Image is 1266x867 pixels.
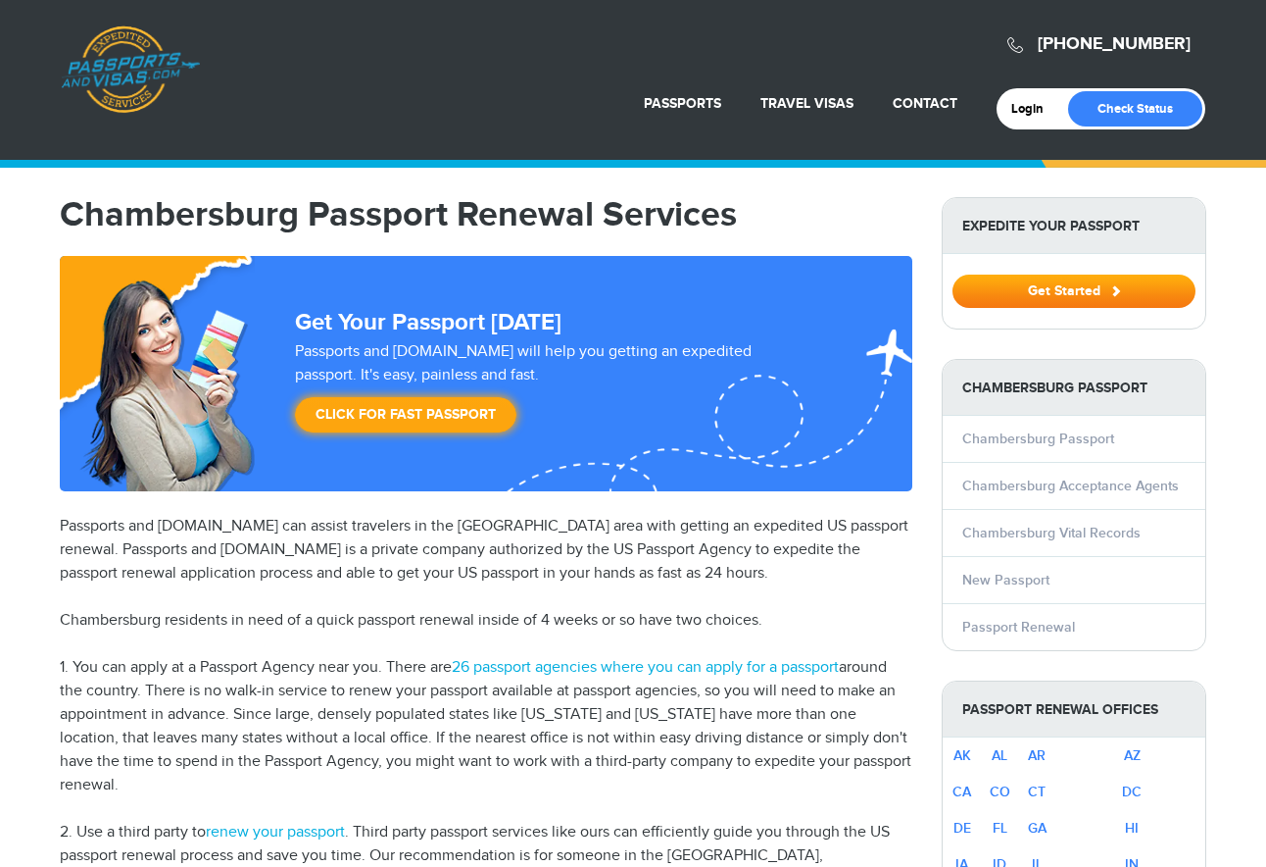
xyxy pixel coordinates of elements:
[60,197,912,232] h1: Chambersburg Passport Renewal Services
[943,198,1205,254] strong: Expedite Your Passport
[992,747,1007,764] a: AL
[1038,33,1191,55] a: [PHONE_NUMBER]
[1028,747,1046,764] a: AR
[1125,820,1139,837] a: HI
[1011,101,1057,117] a: Login
[993,820,1007,837] a: FL
[60,515,912,586] p: Passports and [DOMAIN_NAME] can assist travelers in the [GEOGRAPHIC_DATA] area with getting an ex...
[893,95,957,112] a: Contact
[1028,820,1047,837] a: GA
[990,784,1010,800] a: CO
[1124,747,1141,764] a: AZ
[60,656,912,797] p: 1. You can apply at a Passport Agency near you. There are around the country. There is no walk-in...
[962,619,1075,636] a: Passport Renewal
[953,747,971,764] a: AK
[952,784,971,800] a: CA
[206,823,345,841] a: renew your passport
[295,397,516,433] a: Click for Fast Passport
[1122,784,1142,800] a: DC
[943,682,1205,738] strong: Passport Renewal Offices
[952,275,1195,308] button: Get Started
[952,282,1195,298] a: Get Started
[962,431,1114,447] a: Chambersburg Passport
[962,572,1049,588] a: New Passport
[962,525,1141,541] a: Chambersburg Vital Records
[287,340,822,442] div: Passports and [DOMAIN_NAME] will help you getting an expedited passport. It's easy, painless and ...
[1028,784,1046,800] a: CT
[644,95,721,112] a: Passports
[760,95,853,112] a: Travel Visas
[452,658,839,677] a: 26 passport agencies where you can apply for a passport
[295,308,561,336] strong: Get Your Passport [DATE]
[943,360,1205,416] strong: Chambersburg Passport
[1068,91,1202,127] a: Check Status
[953,820,971,837] a: DE
[962,478,1179,494] a: Chambersburg Acceptance Agents
[61,25,200,114] a: Passports & [DOMAIN_NAME]
[60,609,912,633] p: Chambersburg residents in need of a quick passport renewal inside of 4 weeks or so have two choices.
